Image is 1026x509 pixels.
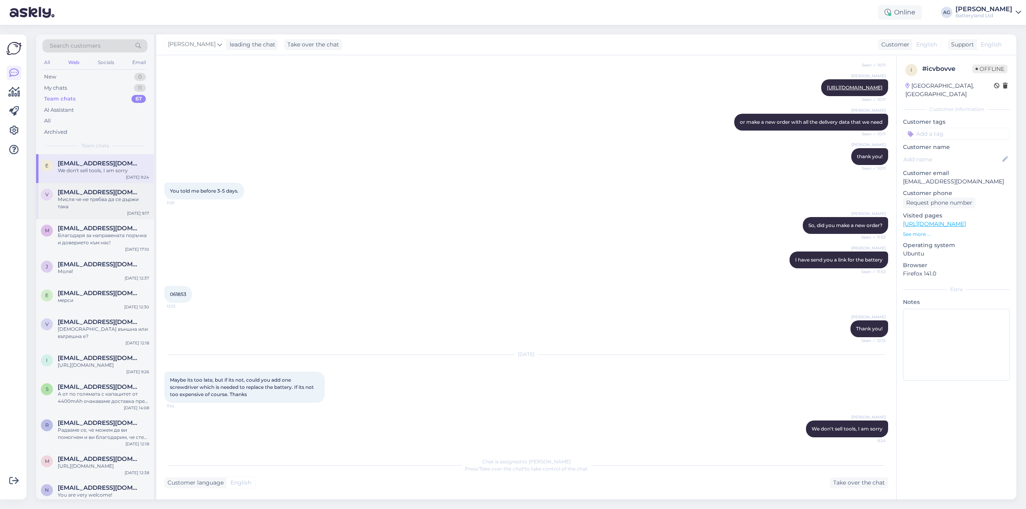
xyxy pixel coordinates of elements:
[851,142,886,148] span: [PERSON_NAME]
[856,438,886,444] span: 9:24
[830,477,888,488] div: Take over the chat
[164,351,888,358] div: [DATE]
[972,64,1008,73] span: Offline
[903,211,1010,220] p: Visited pages
[167,200,197,206] span: 11:51
[903,143,1010,151] p: Customer name
[164,479,224,487] div: Customer language
[58,491,149,499] div: You are very welcome!
[911,67,912,73] span: i
[856,269,886,275] span: Seen ✓ 11:53
[903,128,1010,140] input: Add a tag
[856,97,886,103] span: Seen ✓ 10:11
[851,107,886,113] span: [PERSON_NAME]
[168,40,216,49] span: [PERSON_NAME]
[125,246,149,252] div: [DATE] 17:10
[134,73,146,81] div: 0
[81,142,109,149] span: Team chats
[131,57,147,68] div: Email
[58,383,141,390] span: sevan.mustafov@abv.bg
[482,459,571,465] span: Chat is assigned to [PERSON_NAME]
[922,64,972,74] div: # icvbovve
[58,160,141,167] span: eduardharsing@yahoo.com
[903,155,1001,164] input: Add name
[126,174,149,180] div: [DATE] 9:24
[67,57,81,68] div: Web
[903,197,976,208] div: Request phone number
[170,188,238,194] span: You told me before 3-5 days.
[58,354,141,362] span: isaacmanda043@gmail.com
[167,403,197,409] span: 7:14
[948,40,974,49] div: Support
[478,466,525,472] i: 'Take over the chat'
[851,73,886,79] span: [PERSON_NAME]
[851,211,886,217] span: [PERSON_NAME]
[981,40,1002,49] span: English
[45,487,49,493] span: n
[58,484,141,491] span: noemi.sepac@cabar.hr
[46,386,48,392] span: s
[903,177,1010,186] p: [EMAIL_ADDRESS][DOMAIN_NAME]
[955,6,1021,19] a: [PERSON_NAME]Batteryland Ltd
[58,455,141,463] span: m_a_g_i_c@abv.bg
[45,191,48,197] span: v
[58,463,149,470] div: [URL][DOMAIN_NAME]
[131,95,146,103] div: 67
[45,292,48,298] span: e
[851,314,886,320] span: [PERSON_NAME]
[856,165,886,171] span: Seen ✓ 10:11
[903,231,1010,238] p: See more ...
[44,73,56,81] div: New
[58,326,149,340] div: [DEMOGRAPHIC_DATA] външна или вътрешна е?
[903,241,1010,249] p: Operating system
[58,297,149,304] div: мерси
[808,222,883,228] span: So, did you make a new order?
[46,357,48,363] span: i
[903,220,966,227] a: [URL][DOMAIN_NAME]
[856,62,886,68] span: Seen ✓ 10:11
[905,82,994,99] div: [GEOGRAPHIC_DATA], [GEOGRAPHIC_DATA]
[58,362,149,369] div: [URL][DOMAIN_NAME]
[125,470,149,476] div: [DATE] 12:38
[127,210,149,216] div: [DATE] 9:17
[58,167,149,174] div: We don't sell tools, I am sorry
[45,422,49,428] span: r
[124,405,149,411] div: [DATE] 14:08
[857,153,883,159] span: thank you!
[856,338,886,344] span: Seen ✓ 12:13
[955,12,1012,19] div: Batteryland Ltd
[44,117,51,125] div: All
[58,419,141,427] span: radoslav_haitov@abv.bg
[58,318,141,326] span: vwvalko@abv.bg
[465,466,588,472] span: Press to take control of the chat
[45,321,48,327] span: v
[45,227,49,233] span: m
[58,268,149,275] div: Моля!
[903,249,1010,258] p: Ubuntu
[903,261,1010,270] p: Browser
[58,390,149,405] div: А от по голямата с капацитет от 4400mAh очакаваме доставка през Декември месец
[45,163,48,169] span: e
[58,189,141,196] span: vwvalko@abv.bg
[941,7,952,18] div: AG
[6,41,22,56] img: Askly Logo
[851,414,886,420] span: [PERSON_NAME]
[58,261,141,268] span: jeduah@gmail.com
[167,303,197,309] span: 12:12
[44,106,74,114] div: AI Assistant
[878,40,909,49] div: Customer
[851,245,886,251] span: [PERSON_NAME]
[44,84,67,92] div: My chats
[856,234,886,240] span: Seen ✓ 11:53
[230,479,251,487] span: English
[795,257,883,263] span: I have send you a link for the battery
[903,118,1010,126] p: Customer tags
[58,196,149,210] div: Мисля че не трябва да се държи така
[44,128,67,136] div: Archived
[58,232,149,246] div: Благодаря за направената поръчка и доверието към нас!
[170,377,315,397] span: Maybe its too late, but if its not, could you add one screwdriver which is needed to replace the ...
[124,499,149,505] div: [DATE] 10:30
[856,326,883,332] span: Thank you!
[42,57,52,68] div: All
[812,426,883,432] span: We don't sell tools, I am sorry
